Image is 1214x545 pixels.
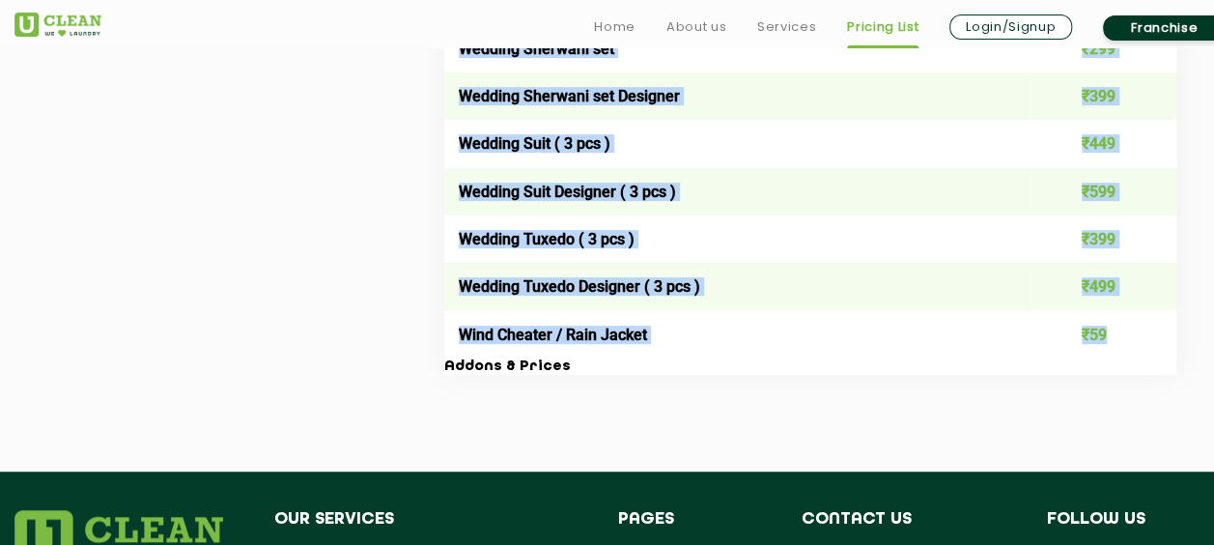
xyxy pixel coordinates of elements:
[1030,168,1177,215] td: ₹599
[757,15,816,39] a: Services
[1030,310,1177,358] td: ₹59
[444,263,1030,310] td: Wedding Tuxedo Designer ( 3 pcs )
[1030,72,1177,120] td: ₹399
[444,359,1176,376] h3: Addons & Prices
[444,72,1030,120] td: Wedding Sherwani set Designer
[444,168,1030,215] td: Wedding Suit Designer ( 3 pcs )
[14,13,101,37] img: UClean Laundry and Dry Cleaning
[444,310,1030,358] td: Wind Cheater / Rain Jacket
[1030,25,1177,72] td: ₹299
[444,25,1030,72] td: Wedding Sherwani set
[949,14,1072,40] a: Login/Signup
[1030,215,1177,263] td: ₹399
[444,215,1030,263] td: Wedding Tuxedo ( 3 pcs )
[1030,263,1177,310] td: ₹499
[847,15,918,39] a: Pricing List
[444,120,1030,167] td: Wedding Suit ( 3 pcs )
[666,15,726,39] a: About us
[1030,120,1177,167] td: ₹449
[594,15,635,39] a: Home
